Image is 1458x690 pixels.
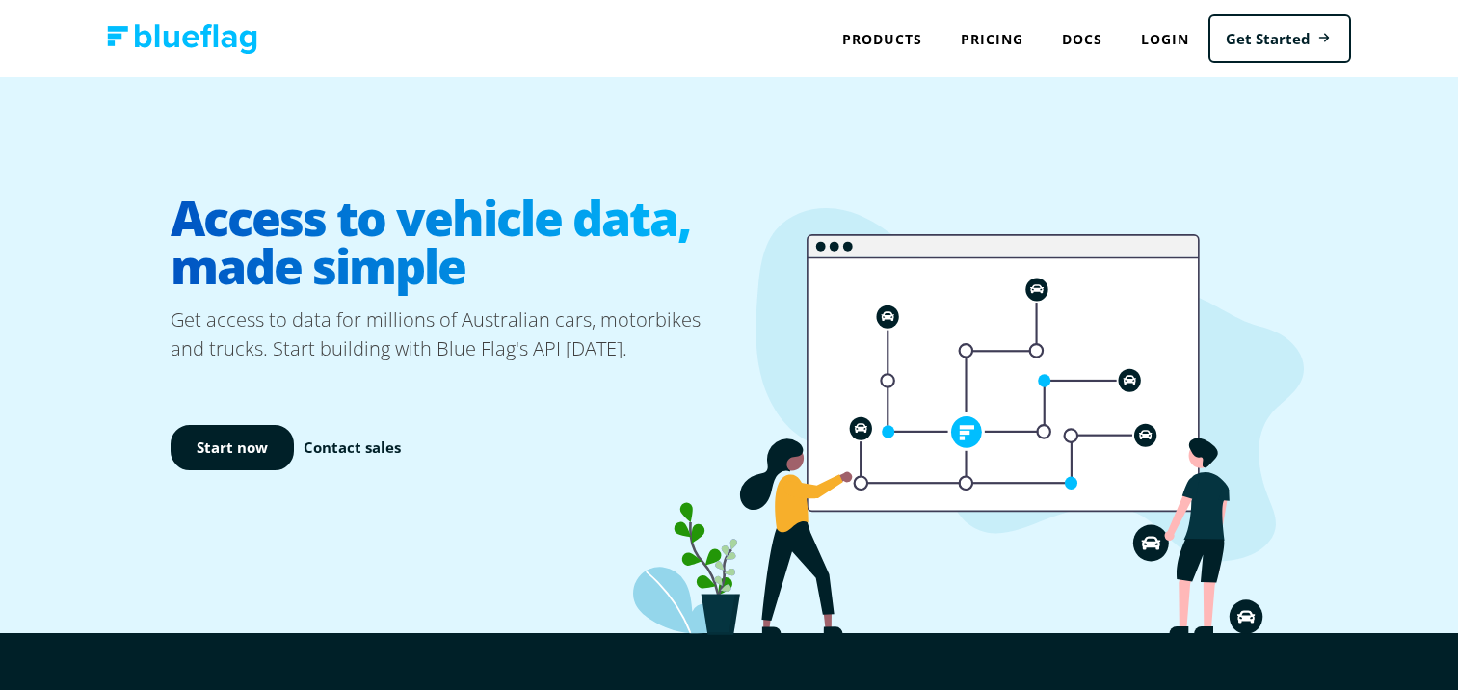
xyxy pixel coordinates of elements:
a: Contact sales [304,437,401,459]
div: Products [823,19,941,59]
p: Get access to data for millions of Australian cars, motorbikes and trucks. Start building with Bl... [171,305,729,363]
a: Start now [171,425,294,470]
a: Login to Blue Flag application [1122,19,1208,59]
h1: Access to vehicle data, made simple [171,178,729,305]
img: Blue Flag logo [107,24,257,54]
a: Get Started [1208,14,1351,64]
a: Pricing [941,19,1043,59]
a: Docs [1043,19,1122,59]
